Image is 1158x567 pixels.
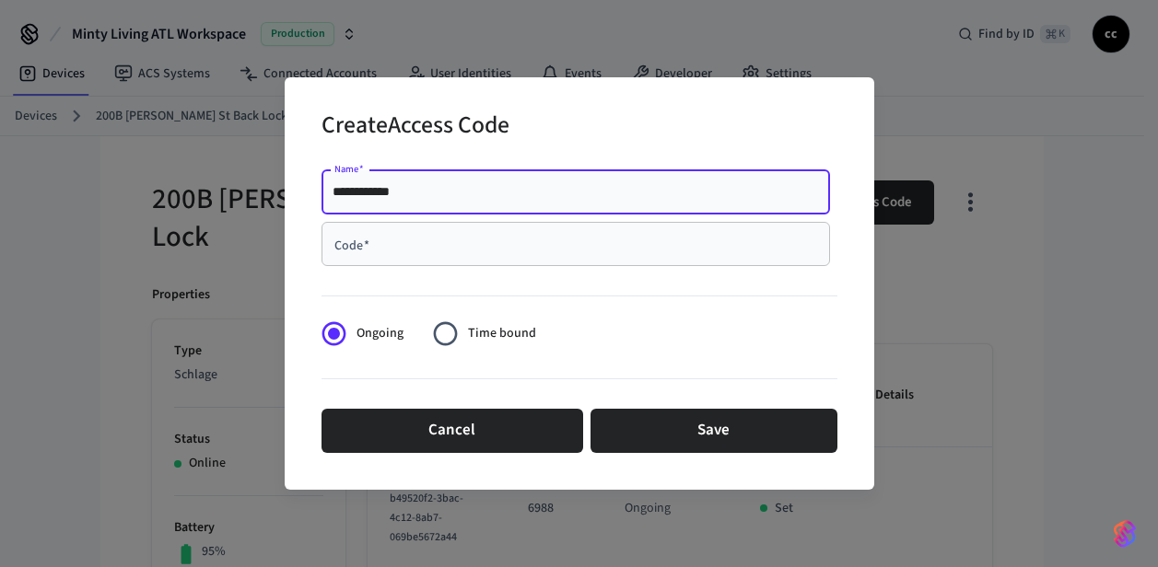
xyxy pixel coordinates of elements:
[1114,519,1136,549] img: SeamLogoGradient.69752ec5.svg
[334,162,364,176] label: Name
[591,409,837,453] button: Save
[357,324,404,343] span: Ongoing
[468,324,536,343] span: Time bound
[322,99,509,156] h2: Create Access Code
[322,409,583,453] button: Cancel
